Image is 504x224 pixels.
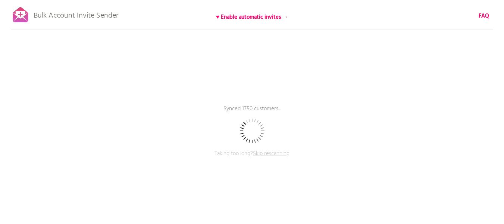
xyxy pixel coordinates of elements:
p: Synced 1750 customers... [140,105,364,123]
p: Taking too long? [140,150,364,168]
b: FAQ [479,12,489,21]
b: ♥ Enable automatic invites → [216,13,288,22]
a: FAQ [479,12,489,20]
p: Bulk Account Invite Sender [34,4,118,23]
span: Skip rescanning [253,149,289,158]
